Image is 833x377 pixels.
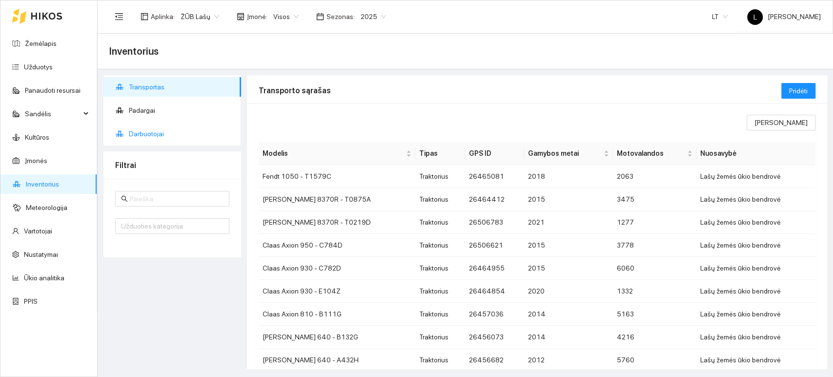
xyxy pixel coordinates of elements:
td: 2018 [524,165,613,188]
span: LT [712,9,728,24]
a: Kultūros [25,133,49,141]
td: 26464412 [465,188,524,211]
td: Lašų žemės ūkio bendrovė [696,165,815,188]
td: 26506783 [465,211,524,234]
span: Motovalandos [617,148,685,159]
td: Traktorius [415,349,465,372]
td: 2063 [613,165,696,188]
td: Lašų žemės ūkio bendrovė [696,257,815,280]
span: Padargai [129,101,233,120]
td: 4216 [613,326,696,349]
span: Inventorius [109,43,159,59]
td: 26464955 [465,257,524,280]
a: Ūkio analitika [24,274,64,282]
td: Traktorius [415,234,465,257]
a: Įmonės [25,157,47,165]
th: this column's title is Motovalandos,this column is sortable [613,142,696,165]
span: [PERSON_NAME] [754,117,808,128]
td: 2020 [524,280,613,303]
td: 2014 [524,303,613,326]
span: layout [141,13,148,21]
td: Lašų žemės ūkio bendrovė [696,349,815,372]
td: Traktorius [415,326,465,349]
th: Nuosavybė [696,142,815,165]
th: GPS ID [465,142,524,165]
td: Traktorius [415,257,465,280]
a: Užduotys [24,63,53,71]
span: Transportas [129,77,233,97]
span: Visos [273,9,299,24]
td: 6060 [613,257,696,280]
span: Įmonė : [247,11,267,22]
span: Sezonas : [326,11,355,22]
span: search [121,195,128,202]
a: Nustatymai [24,251,58,258]
th: this column's title is Gamybos metai,this column is sortable [524,142,613,165]
button: Pridėti [781,83,815,99]
td: Lašų žemės ūkio bendrovė [696,211,815,234]
span: Gamybos metai [528,148,602,159]
a: Panaudoti resursai [25,86,81,94]
td: Lašų žemės ūkio bendrovė [696,280,815,303]
button: [PERSON_NAME] [747,115,815,130]
div: Filtrai [115,151,229,179]
td: 2021 [524,211,613,234]
td: Fendt 1050 - T1579C [259,165,415,188]
th: Tipas [415,142,465,165]
span: shop [237,13,244,21]
td: Claas Axion 950 - C784D [259,234,415,257]
td: [PERSON_NAME] 640 - A432H [259,349,415,372]
td: 26464854 [465,280,524,303]
span: L [753,9,757,25]
td: 1332 [613,280,696,303]
span: ŽŪB Lašų [181,9,219,24]
td: Traktorius [415,303,465,326]
td: Lašų žemės ūkio bendrovė [696,326,815,349]
td: Claas Axion 930 - E104Z [259,280,415,303]
input: Paieška [130,193,223,204]
span: Darbuotojai [129,124,233,144]
td: Lašų žemės ūkio bendrovė [696,234,815,257]
td: Lašų žemės ūkio bendrovė [696,188,815,211]
span: Sandėlis [25,104,81,124]
a: Vartotojai [24,227,52,235]
td: 1277 [613,211,696,234]
td: Claas Axion 930 - C782D [259,257,415,280]
td: 26506621 [465,234,524,257]
td: Lašų žemės ūkio bendrovė [696,303,815,326]
td: 26465081 [465,165,524,188]
td: Traktorius [415,188,465,211]
td: Traktorius [415,211,465,234]
td: 2015 [524,234,613,257]
td: [PERSON_NAME] 640 - B132G [259,326,415,349]
td: Claas Axion 810 - B111G [259,303,415,326]
td: 26457036 [465,303,524,326]
td: 3475 [613,188,696,211]
button: menu-fold [109,7,129,26]
a: PPIS [24,297,38,305]
span: menu-fold [115,12,123,21]
span: calendar [316,13,324,21]
td: 2015 [524,188,613,211]
td: 5163 [613,303,696,326]
a: Žemėlapis [25,40,57,47]
td: [PERSON_NAME] 8370R - T0875A [259,188,415,211]
td: 5760 [613,349,696,372]
span: 2025 [361,9,386,24]
td: 2015 [524,257,613,280]
a: Meteorologija [26,204,67,211]
div: Transporto sąrašas [259,77,781,105]
td: 2014 [524,326,613,349]
span: Aplinka : [151,11,175,22]
td: Traktorius [415,165,465,188]
span: [PERSON_NAME] [747,13,821,21]
td: 26456073 [465,326,524,349]
td: [PERSON_NAME] 8370R - T0219D [259,211,415,234]
td: 26456682 [465,349,524,372]
a: Inventorius [26,180,59,188]
span: Pridėti [789,85,808,96]
td: Traktorius [415,280,465,303]
span: Modelis [263,148,404,159]
td: 2012 [524,349,613,372]
td: 3778 [613,234,696,257]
